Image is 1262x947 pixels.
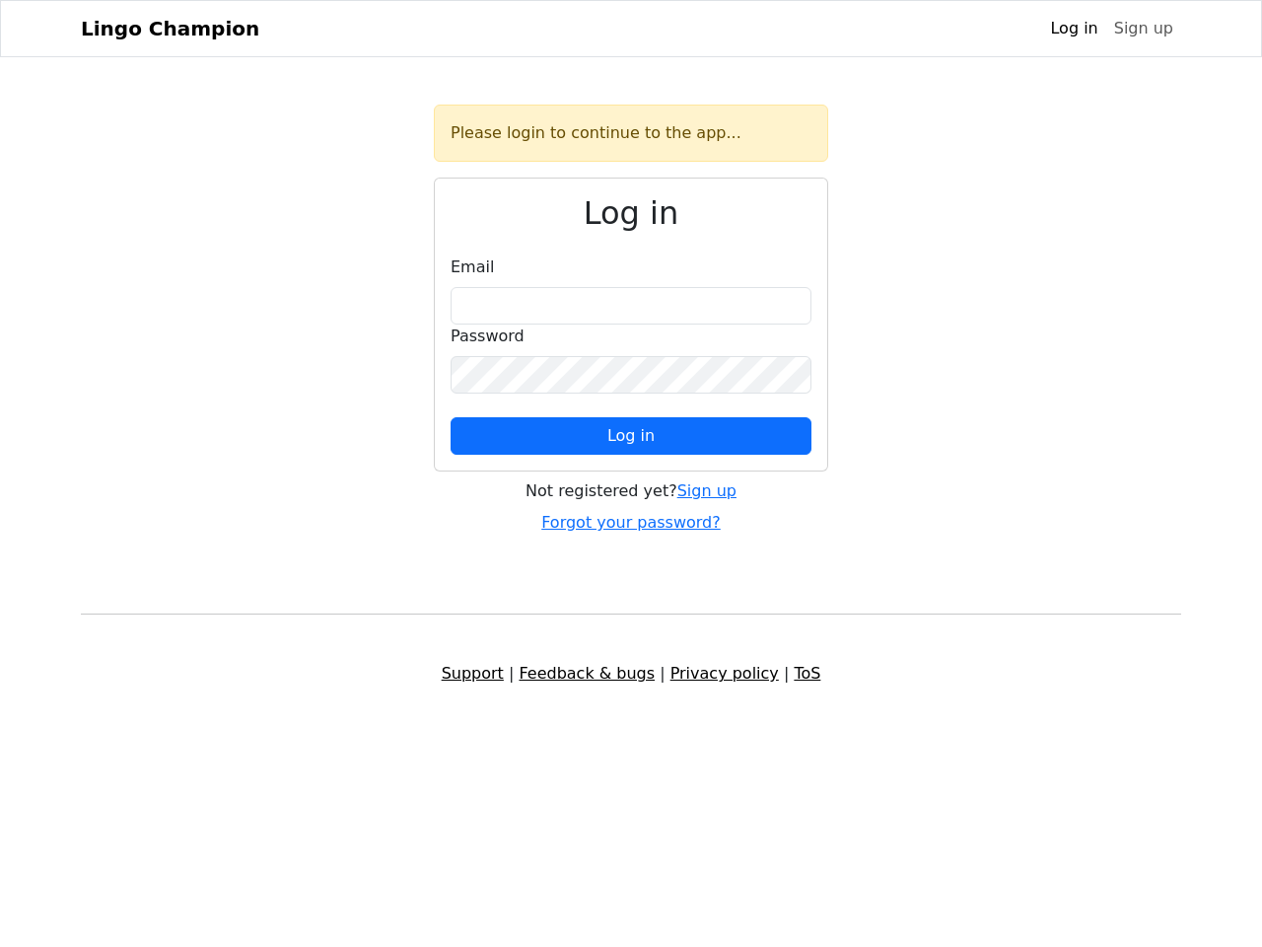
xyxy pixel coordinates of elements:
a: Log in [1042,9,1105,48]
a: ToS [794,664,820,683]
h2: Log in [451,194,811,232]
div: | | | [69,662,1193,686]
a: Privacy policy [670,664,779,683]
label: Email [451,255,494,279]
a: Sign up [1106,9,1181,48]
a: Support [442,664,504,683]
span: Log in [607,426,655,445]
div: Not registered yet? [434,479,828,503]
div: Please login to continue to the app... [434,105,828,162]
a: Feedback & bugs [519,664,655,683]
button: Log in [451,417,811,455]
a: Sign up [677,481,736,500]
a: Forgot your password? [541,513,721,532]
label: Password [451,325,525,348]
a: Lingo Champion [81,9,259,48]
